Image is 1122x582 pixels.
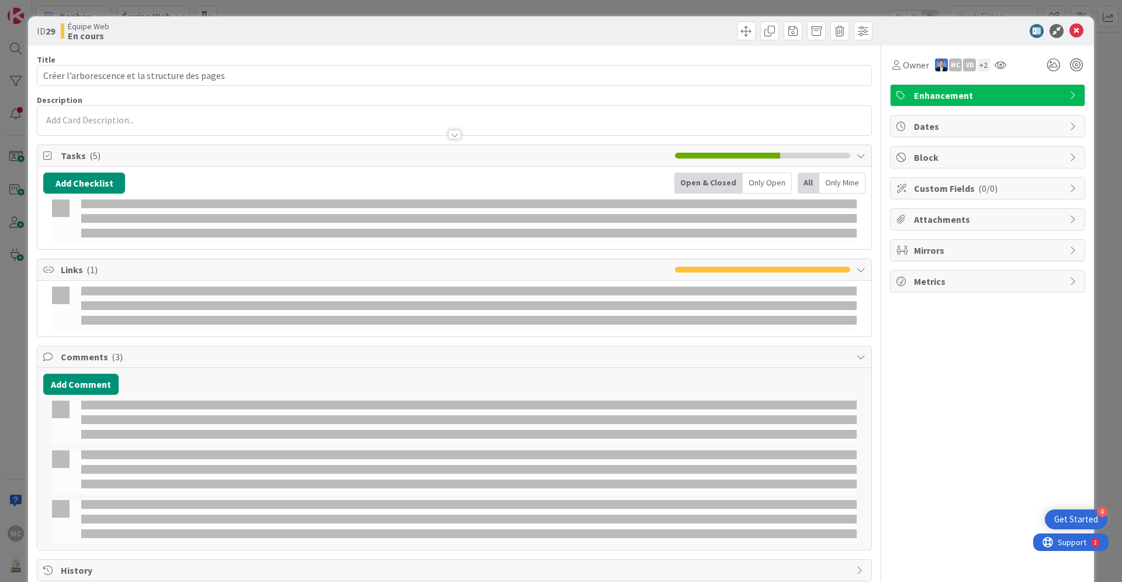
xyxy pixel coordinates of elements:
div: Only Mine [819,173,865,194]
div: Open Get Started checklist, remaining modules: 4 [1045,509,1107,529]
b: En cours [68,31,109,40]
span: ( 0/0 ) [978,182,998,194]
span: Links [61,263,669,277]
span: Description [37,95,82,105]
span: Custom Fields [914,181,1064,195]
span: ( 5 ) [89,150,101,161]
label: Title [37,54,56,65]
div: 4 [1097,507,1107,517]
div: MC [949,58,962,71]
span: Dates [914,119,1064,133]
div: Get Started [1054,514,1098,525]
div: Open & Closed [674,173,743,194]
button: Add Checklist [43,173,125,194]
span: History [61,563,850,577]
span: ID [37,24,55,38]
span: Mirrors [914,243,1064,257]
button: Add Comment [43,374,119,395]
div: + 2 [977,58,990,71]
span: Attachments [914,212,1064,226]
div: VD [963,58,976,71]
span: Tasks [61,149,669,163]
div: Only Open [743,173,792,194]
input: type card name here... [37,65,872,86]
img: DP [935,58,948,71]
span: Support [25,2,53,16]
span: Enhancement [914,88,1064,102]
b: 29 [46,25,55,37]
span: Block [914,150,1064,164]
span: ( 1 ) [86,264,98,275]
span: ( 3 ) [112,351,123,363]
div: 2 [61,5,64,14]
span: Metrics [914,274,1064,288]
span: Équipe Web [68,22,109,31]
span: Comments [61,350,850,364]
div: All [798,173,819,194]
span: Owner [903,58,929,72]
